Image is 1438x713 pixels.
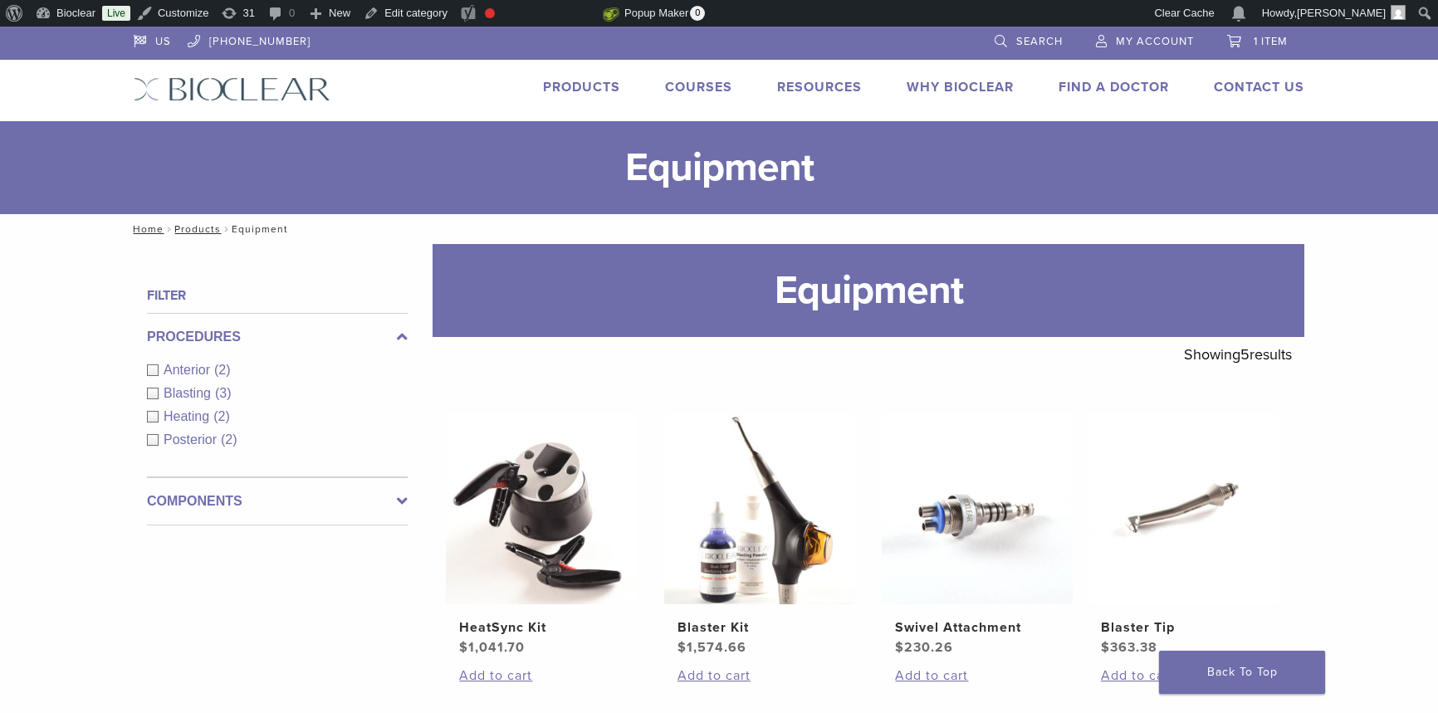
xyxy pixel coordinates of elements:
[1184,337,1292,372] p: Showing results
[1016,35,1063,48] span: Search
[121,214,1317,244] nav: Equipment
[995,27,1063,51] a: Search
[1088,413,1279,604] img: Blaster Tip
[664,413,855,604] img: Blaster Kit
[895,639,953,656] bdi: 230.26
[1087,413,1280,657] a: Blaster TipBlaster Tip $363.38
[459,618,624,637] h2: HeatSync Kit
[147,327,408,347] label: Procedures
[677,639,746,656] bdi: 1,574.66
[1254,35,1288,48] span: 1 item
[1101,666,1265,686] a: Add to cart: “Blaster Tip”
[882,413,1073,604] img: Swivel Attachment
[895,666,1059,686] a: Add to cart: “Swivel Attachment”
[895,618,1059,637] h2: Swivel Attachment
[147,491,408,511] label: Components
[677,618,842,637] h2: Blaster Kit
[221,432,237,447] span: (2)
[188,27,311,51] a: [PHONE_NUMBER]
[164,225,174,233] span: /
[459,639,468,656] span: $
[459,639,525,656] bdi: 1,041.70
[907,79,1014,95] a: Why Bioclear
[1227,27,1288,51] a: 1 item
[1116,35,1194,48] span: My Account
[134,77,330,101] img: Bioclear
[213,409,230,423] span: (2)
[777,79,862,95] a: Resources
[1101,618,1265,637] h2: Blaster Tip
[485,8,495,18] div: Focus keyphrase not set
[128,223,164,235] a: Home
[164,386,215,400] span: Blasting
[164,409,213,423] span: Heating
[164,363,214,377] span: Anterior
[446,413,637,604] img: HeatSync Kit
[1214,79,1304,95] a: Contact Us
[677,666,842,686] a: Add to cart: “Blaster Kit”
[433,244,1304,337] h1: Equipment
[1101,639,1157,656] bdi: 363.38
[663,413,857,657] a: Blaster KitBlaster Kit $1,574.66
[1240,345,1250,364] span: 5
[221,225,232,233] span: /
[543,79,620,95] a: Products
[147,286,408,305] h4: Filter
[1101,639,1110,656] span: $
[510,4,603,24] img: Views over 48 hours. Click for more Jetpack Stats.
[881,413,1074,657] a: Swivel AttachmentSwivel Attachment $230.26
[134,27,171,51] a: US
[1159,651,1325,694] a: Back To Top
[665,79,732,95] a: Courses
[1096,27,1194,51] a: My Account
[214,363,231,377] span: (2)
[102,6,130,21] a: Live
[164,432,221,447] span: Posterior
[459,666,624,686] a: Add to cart: “HeatSync Kit”
[1059,79,1169,95] a: Find A Doctor
[215,386,232,400] span: (3)
[677,639,687,656] span: $
[174,223,221,235] a: Products
[895,639,904,656] span: $
[690,6,705,21] span: 0
[445,413,638,657] a: HeatSync KitHeatSync Kit $1,041.70
[1297,7,1386,19] span: [PERSON_NAME]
